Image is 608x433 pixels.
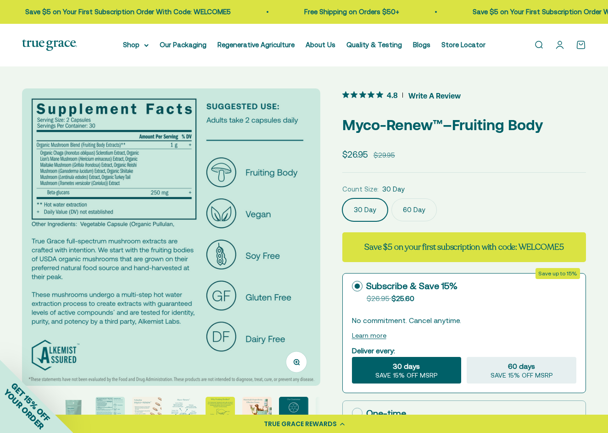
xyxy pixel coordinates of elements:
button: Go to item 6 [206,397,235,429]
a: Our Packaging [160,41,206,49]
button: Go to item 3 [95,397,125,429]
img: True Grace mushrooms undergo a multi-step hot water extraction process to create extracts with 25... [279,397,308,426]
a: Quality & Testing [346,41,402,49]
button: Go to item 5 [169,397,198,429]
img: The "fruiting body" (typically the stem, gills, and cap of the mushroom) has higher levels of act... [206,397,235,426]
compare-at-price: $29.95 [374,150,395,161]
img: Meaningful Ingredients. Effective Doses. [242,397,272,426]
a: Regenerative Agriculture [218,41,295,49]
a: Free Shipping on Orders $50+ [303,8,398,16]
summary: Shop [123,39,149,50]
button: 4.8 out 5 stars rating in total 11 reviews. Jump to reviews. [342,88,461,102]
a: Store Locator [441,41,485,49]
p: Save $5 on Your First Subscription Order With Code: WELCOME5 [24,6,230,17]
div: TRUE GRACE REWARDS [264,419,337,429]
img: Reishi supports immune health, daily balance, and longevity* Lion’s Mane supports brain, nerve, a... [169,397,198,426]
a: About Us [306,41,335,49]
img: - Mushrooms are grown on their natural food source and hand-harvested at their peak - 250 mg beta... [132,397,162,426]
strong: Save $5 on your first subscription with code: WELCOME5 [364,241,563,252]
button: Go to item 9 [316,397,345,429]
button: Go to item 8 [279,397,308,429]
button: Go to item 2 [59,397,88,429]
span: YOUR ORDER [2,387,46,431]
sale-price: $26.95 [342,148,368,161]
span: Write A Review [408,88,461,102]
legend: Count Size: [342,184,379,195]
p: Myco-Renew™–Fruiting Body [342,113,586,137]
button: Go to item 7 [242,397,272,429]
img: Myco-Renew [59,397,88,426]
span: 4.8 [387,90,398,99]
img: True Grace full-spectrum mushroom extracts are crafted with intention. We start with the fruiting... [95,397,125,426]
img: We work with Alkemist Labs, an independent, accredited botanical testing lab, to test the purity,... [316,397,345,426]
img: True Grace full-spectrum mushroom extracts are crafted with intention. We start with the fruiting... [22,88,320,386]
a: Blogs [413,41,430,49]
span: 30 Day [382,184,405,195]
button: Go to item 4 [132,397,162,429]
span: GET 15% OFF [9,381,52,423]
